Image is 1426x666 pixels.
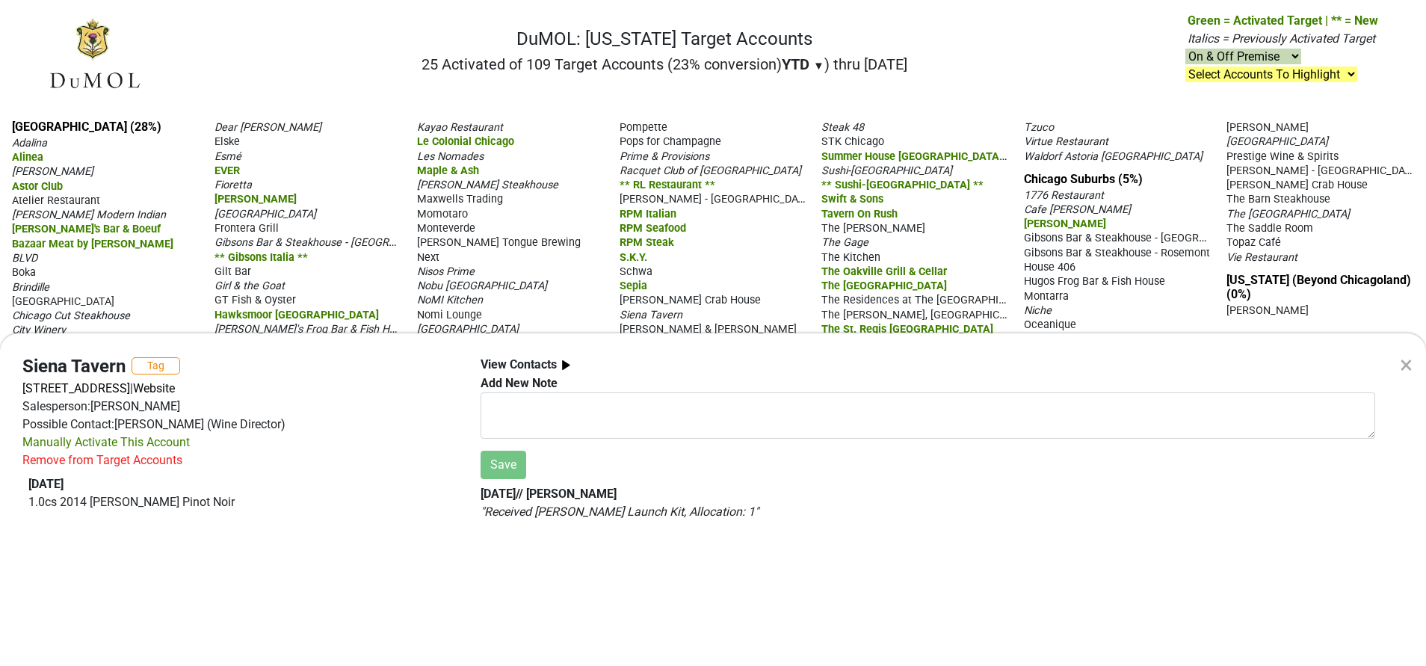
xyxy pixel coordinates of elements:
[22,398,458,416] div: Salesperson: [PERSON_NAME]
[22,451,182,469] div: Remove from Target Accounts
[481,357,557,371] b: View Contacts
[22,381,130,395] a: [STREET_ADDRESS]
[1400,347,1413,383] div: ×
[557,356,575,374] img: arrow_right.svg
[133,381,175,395] a: Website
[28,493,452,511] p: 1.0 cs 2014 [PERSON_NAME] Pinot Noir
[481,376,558,390] b: Add New Note
[22,434,190,451] div: Manually Activate This Account
[22,356,126,377] h4: Siena Tavern
[481,451,526,479] button: Save
[481,487,617,501] b: [DATE] // [PERSON_NAME]
[28,475,452,493] div: [DATE]
[22,416,458,434] div: Possible Contact: [PERSON_NAME] (Wine Director)
[481,505,759,519] em: " Received [PERSON_NAME] Launch Kit, Allocation: 1 "
[130,381,133,395] span: |
[132,357,180,374] button: Tag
